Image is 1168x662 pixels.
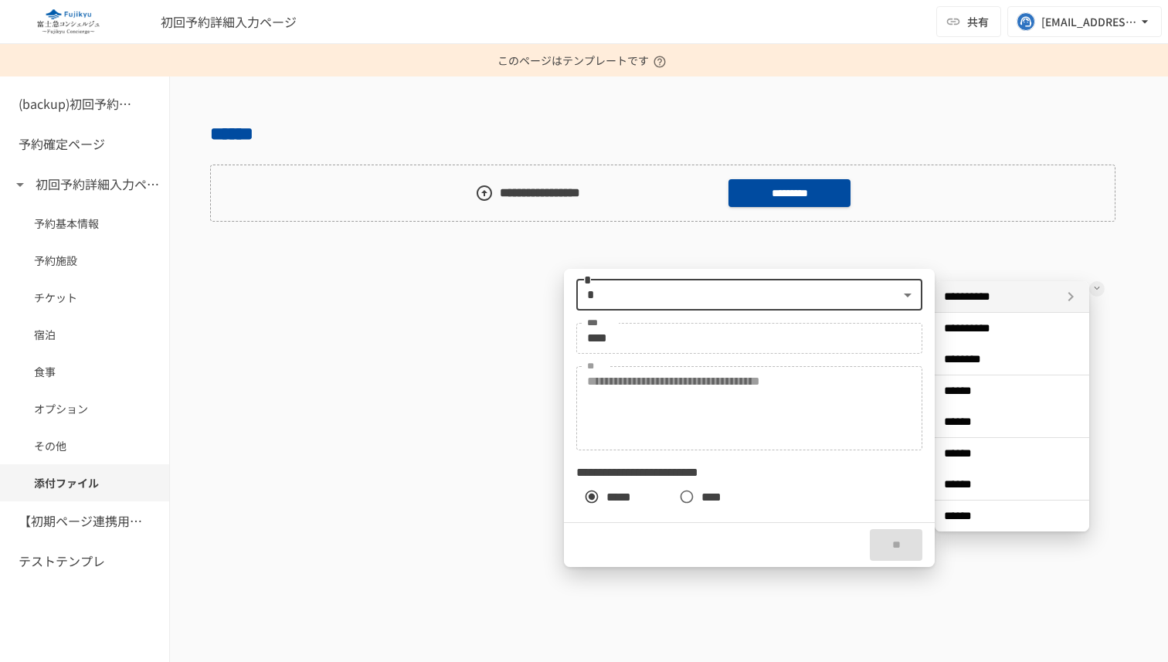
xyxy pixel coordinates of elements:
[34,215,135,232] span: 予約基本情報
[36,175,159,195] h6: 初回予約詳細入力ページ
[497,44,671,76] p: このページはテンプレートです
[1007,6,1162,37] button: [EMAIL_ADDRESS][DOMAIN_NAME]
[34,363,135,380] span: 食事
[19,134,105,154] h6: 予約確定ページ
[19,511,142,531] h6: 【初期ページ連携用】SFAの会社から連携
[936,6,1001,37] button: 共有
[34,252,135,269] span: 予約施設
[34,437,135,454] span: その他
[1041,12,1137,32] div: [EMAIL_ADDRESS][DOMAIN_NAME]
[161,12,297,31] span: 初回予約詳細入力ページ
[34,289,135,306] span: チケット
[34,400,135,417] span: オプション
[19,552,105,572] h6: テストテンプレ
[967,13,989,30] span: 共有
[34,326,135,343] span: 宿泊
[19,9,117,34] img: eQeGXtYPV2fEKIA3pizDiVdzO5gJTl2ahLbsPaD2E4R
[19,94,142,114] h6: (backup)初回予約詳細入力ページ複製
[34,474,135,491] span: 添付ファイル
